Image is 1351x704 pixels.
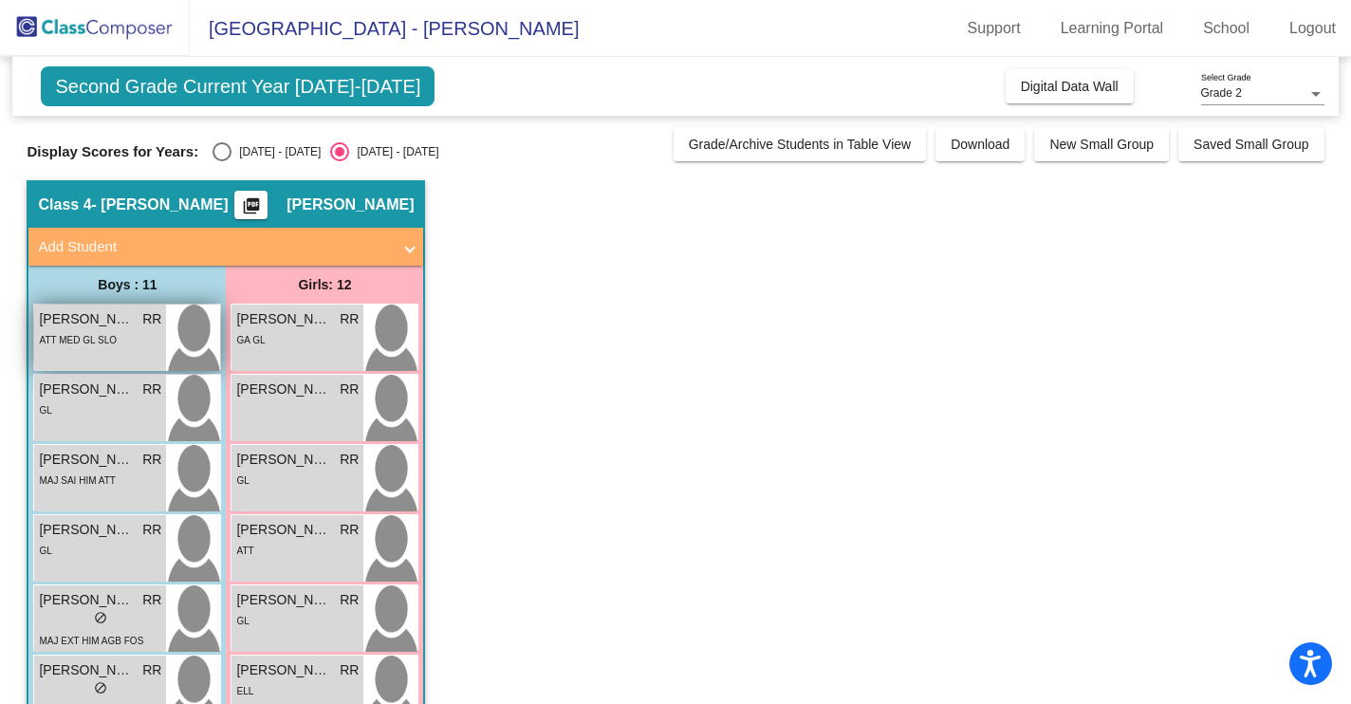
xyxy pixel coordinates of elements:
span: RR [142,590,161,610]
span: Download [951,137,1009,152]
span: [PERSON_NAME] [236,380,331,399]
span: [PERSON_NAME] [39,309,134,329]
span: MAJ SAI HIM ATT [39,475,115,486]
button: Download [935,127,1025,161]
span: RR [340,309,359,329]
div: Girls: 12 [226,266,423,304]
span: [GEOGRAPHIC_DATA] - [PERSON_NAME] [190,13,579,44]
button: New Small Group [1034,127,1169,161]
span: [PERSON_NAME] [236,520,331,540]
span: RR [142,520,161,540]
span: GA GL [236,335,265,345]
span: Class 4 [38,195,91,214]
span: Grade 2 [1201,86,1242,100]
span: [PERSON_NAME] [39,380,134,399]
span: [PERSON_NAME] [39,450,134,470]
span: [PERSON_NAME] [287,195,414,214]
span: RR [340,590,359,610]
span: Digital Data Wall [1021,79,1119,94]
span: Grade/Archive Students in Table View [689,137,912,152]
span: - [PERSON_NAME] [92,195,229,214]
span: ATT [236,546,253,556]
span: [PERSON_NAME] [39,590,134,610]
span: ATT MED GL SLO [39,335,117,345]
span: do_not_disturb_alt [94,681,107,695]
span: RR [340,450,359,470]
div: [DATE] - [DATE] [231,143,321,160]
div: [DATE] - [DATE] [349,143,438,160]
span: [PERSON_NAME] [39,660,134,680]
span: RR [142,309,161,329]
span: New Small Group [1049,137,1154,152]
span: do_not_disturb_alt [94,611,107,624]
button: Print Students Details [234,191,268,219]
span: [PERSON_NAME] [236,660,331,680]
span: RR [142,660,161,680]
span: MAJ EXT HIM AGB FOS [39,636,143,646]
span: GL [236,475,249,486]
div: Boys : 11 [28,266,226,304]
button: Saved Small Group [1178,127,1323,161]
span: GL [39,546,51,556]
span: RR [340,660,359,680]
span: ELL [236,686,253,696]
button: Digital Data Wall [1006,69,1134,103]
mat-expansion-panel-header: Add Student [28,228,423,266]
a: Support [953,13,1036,44]
mat-panel-title: Add Student [38,236,391,258]
span: RR [340,520,359,540]
a: Learning Portal [1046,13,1179,44]
span: RR [142,450,161,470]
mat-radio-group: Select an option [213,142,438,161]
span: Saved Small Group [1194,137,1308,152]
span: GL [236,616,249,626]
span: [PERSON_NAME] [236,450,331,470]
button: Grade/Archive Students in Table View [674,127,927,161]
mat-icon: picture_as_pdf [240,196,263,223]
span: [PERSON_NAME] [39,520,134,540]
span: [PERSON_NAME] [236,309,331,329]
span: GL [39,405,51,416]
span: Second Grade Current Year [DATE]-[DATE] [41,66,435,106]
span: RR [142,380,161,399]
span: RR [340,380,359,399]
span: Display Scores for Years: [27,143,198,160]
a: School [1188,13,1265,44]
a: Logout [1274,13,1351,44]
span: [PERSON_NAME] [236,590,331,610]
